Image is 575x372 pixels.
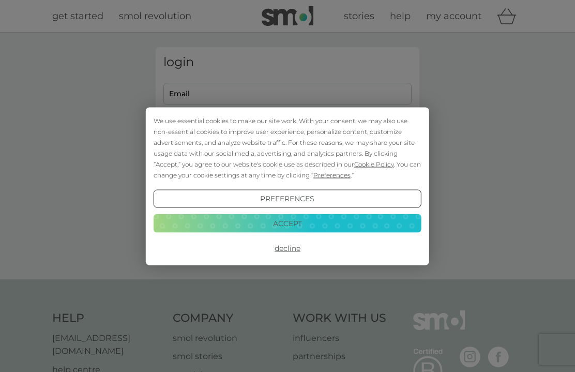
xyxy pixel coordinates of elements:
[154,214,421,233] button: Accept
[354,160,394,168] span: Cookie Policy
[154,239,421,258] button: Decline
[154,189,421,208] button: Preferences
[154,115,421,180] div: We use essential cookies to make our site work. With your consent, we may also use non-essential ...
[313,171,351,178] span: Preferences
[146,107,429,265] div: Cookie Consent Prompt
